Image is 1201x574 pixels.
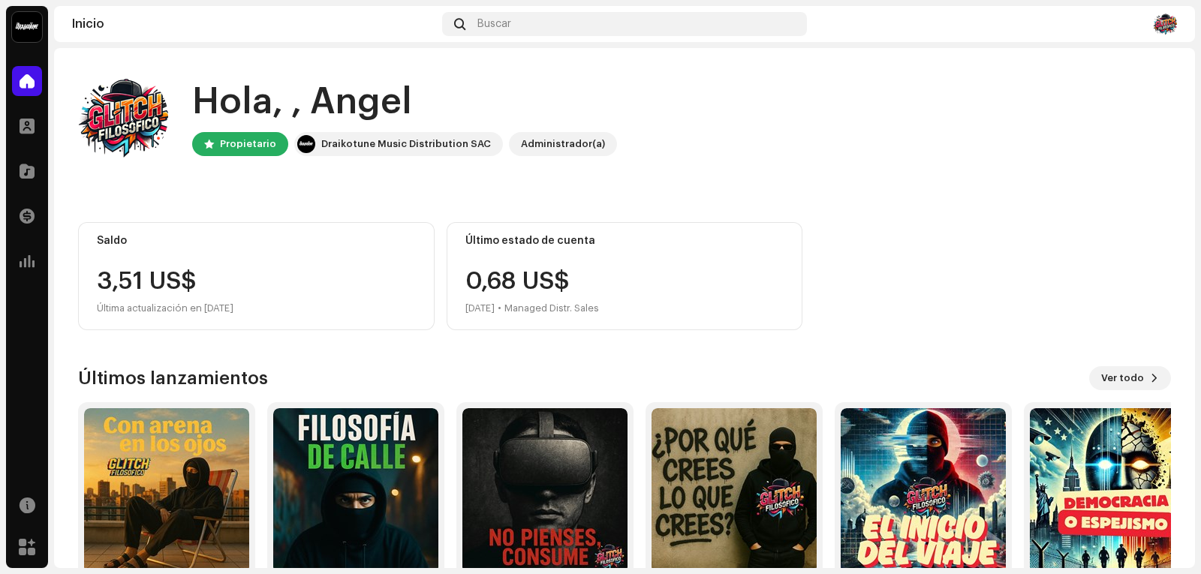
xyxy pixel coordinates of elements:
[1030,408,1195,573] img: f177ce4e-29e9-4440-b67f-0e09de068927
[462,408,628,573] img: 24f55200-0439-434c-a1bd-cc8d616d851b
[97,299,416,317] div: Última actualización en [DATE]
[78,72,168,162] img: 4bc1c0d5-6dd4-4f58-80ad-e2ab99f6e10d
[447,222,803,330] re-o-card-value: Último estado de cuenta
[273,408,438,573] img: 89654806-d185-47ca-abe9-c9ad769c6ca8
[78,222,435,330] re-o-card-value: Saldo
[84,408,249,573] img: cfa7186c-5fe1-417d-851d-c3284efc489f
[465,299,495,317] div: [DATE]
[521,135,605,153] div: Administrador(a)
[78,366,268,390] h3: Últimos lanzamientos
[12,12,42,42] img: 10370c6a-d0e2-4592-b8a2-38f444b0ca44
[652,408,817,573] img: 7e6d1138-5691-472d-ad7e-509d8989aba8
[477,18,511,30] span: Buscar
[321,135,491,153] div: Draikotune Music Distribution SAC
[1153,12,1177,36] img: 4bc1c0d5-6dd4-4f58-80ad-e2ab99f6e10d
[72,18,436,30] div: Inicio
[297,135,315,153] img: 10370c6a-d0e2-4592-b8a2-38f444b0ca44
[192,78,617,126] div: Hola, , Angel
[504,299,599,317] div: Managed Distr. Sales
[841,408,1006,573] img: 291e9237-295a-4b68-a566-14c5efbd5083
[1089,366,1171,390] button: Ver todo
[1101,363,1144,393] span: Ver todo
[220,135,276,153] div: Propietario
[465,235,784,247] div: Último estado de cuenta
[498,299,501,317] div: •
[97,235,416,247] div: Saldo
